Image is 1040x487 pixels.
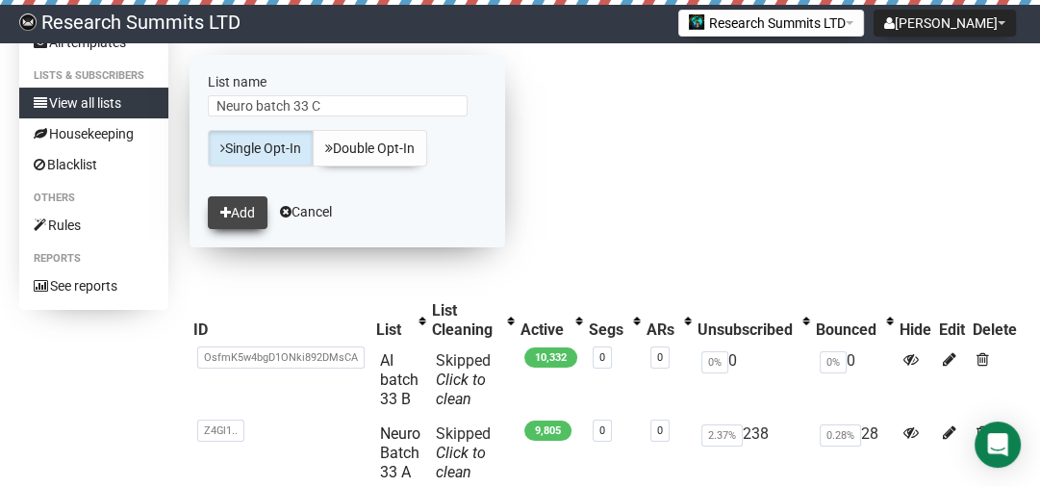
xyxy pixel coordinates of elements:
[874,10,1016,37] button: [PERSON_NAME]
[208,95,468,116] input: The name of your new list
[678,10,864,37] button: Research Summits LTD
[517,297,585,344] th: Active: No sort applied, activate to apply an ascending sort
[436,444,486,481] a: Click to clean
[436,351,491,408] span: Skipped
[524,421,571,441] span: 9,805
[599,424,605,437] a: 0
[657,424,663,437] a: 0
[19,270,168,301] a: See reports
[820,351,847,373] span: 0%
[380,351,419,408] a: AI batch 33 B
[520,320,566,340] div: Active
[820,424,861,447] span: 0.28%
[19,149,168,180] a: Blacklist
[589,320,623,340] div: Segs
[689,14,704,30] img: 2.jpg
[939,320,965,340] div: Edit
[694,344,812,417] td: 0
[643,297,694,344] th: ARs: No sort applied, activate to apply an ascending sort
[896,297,935,344] th: Hide: No sort applied, sorting is disabled
[19,247,168,270] li: Reports
[585,297,643,344] th: Segs: No sort applied, activate to apply an ascending sort
[436,371,486,408] a: Click to clean
[428,297,517,344] th: List Cleaning: No sort applied, activate to apply an ascending sort
[19,118,168,149] a: Housekeeping
[380,424,420,481] a: Neuro Batch 33 A
[19,13,37,31] img: bccbfd5974049ef095ce3c15df0eef5a
[19,88,168,118] a: View all lists
[280,204,332,219] a: Cancel
[973,320,1017,340] div: Delete
[193,320,368,340] div: ID
[208,130,314,167] a: Single Opt-In
[969,297,1021,344] th: Delete: No sort applied, sorting is disabled
[197,420,244,442] span: Z4Gl1..
[599,351,605,364] a: 0
[372,297,428,344] th: List: No sort applied, activate to apply an ascending sort
[436,424,491,481] span: Skipped
[812,344,896,417] td: 0
[698,320,793,340] div: Unsubscribed
[208,196,267,229] button: Add
[19,210,168,241] a: Rules
[190,297,372,344] th: ID: No sort applied, sorting is disabled
[900,320,931,340] div: Hide
[432,301,497,340] div: List Cleaning
[376,320,409,340] div: List
[197,346,365,369] span: OsfmK5w4bgD1ONki892DMsCA
[816,320,876,340] div: Bounced
[694,297,812,344] th: Unsubscribed: No sort applied, activate to apply an ascending sort
[19,187,168,210] li: Others
[701,351,728,373] span: 0%
[701,424,743,447] span: 2.37%
[19,64,168,88] li: Lists & subscribers
[812,297,896,344] th: Bounced: No sort applied, activate to apply an ascending sort
[208,73,487,90] label: List name
[313,130,427,167] a: Double Opt-In
[975,422,1021,468] div: Open Intercom Messenger
[657,351,663,364] a: 0
[935,297,969,344] th: Edit: No sort applied, sorting is disabled
[647,320,674,340] div: ARs
[524,347,577,368] span: 10,332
